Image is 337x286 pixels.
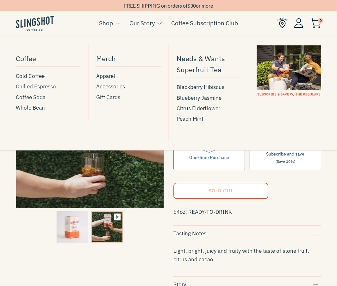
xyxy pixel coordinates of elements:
[99,18,113,28] a: Shop
[177,94,222,102] span: Blueberry Jasmine
[190,3,196,9] span: 30
[266,151,304,157] span: Subscribe and save
[16,82,80,91] a: Chilled Espresso
[96,72,115,80] span: Apparel
[16,82,56,91] span: Chilled Espresso
[294,18,303,28] img: Account
[318,18,323,23] span: 0
[177,104,220,113] span: Citrus Elderflower
[187,3,190,9] span: $
[177,51,241,78] a: Needs & Wants Superfruit Tea
[16,93,80,102] a: Coffee Soda
[16,53,36,64] span: Coffee
[96,82,125,91] span: Accessories
[177,115,241,123] a: Peach Mint
[177,115,203,123] span: Peach Mint
[91,211,123,243] img: Slingshot Fridge Box 64oz Ready-to-Drink
[57,211,88,243] img: Slingshot Fridge Box 64oz Ready-to-Drink
[129,18,155,28] a: Our Story
[177,83,224,92] span: Blackberry Hibiscus
[16,93,46,102] span: Coffee Soda
[16,51,80,67] a: Coffee
[277,18,288,28] img: Find Us
[16,72,45,80] span: Cold Coffee
[173,229,321,238] div: Tasting Notes
[96,51,161,67] a: Merch
[177,53,241,75] span: Needs & Wants Superfruit Tea
[96,72,161,80] a: Apparel
[171,18,238,28] a: Coffee Subscription Club
[177,83,241,92] a: Blackberry Hibiscus
[16,72,80,80] a: Cold Coffee
[96,93,161,102] a: Gift Cards
[16,104,80,112] a: Whole Bean
[177,94,241,102] a: Blueberry Jasmine
[173,247,309,263] span: Light, bright, juicy and fruity with the taste of stone fruit, citrus and cacao.
[96,93,120,102] span: Gift Cards
[96,82,161,91] a: Accessories
[177,104,241,113] a: Citrus Elderflower
[276,159,295,164] span: (Save 10%)
[310,19,321,27] a: 0
[189,154,229,161] div: One-time Purchase
[310,18,321,28] img: cart
[16,104,45,112] span: Whole Bean
[96,53,116,64] span: Merch
[173,207,321,217] p: 64oz, READY-TO-DRINK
